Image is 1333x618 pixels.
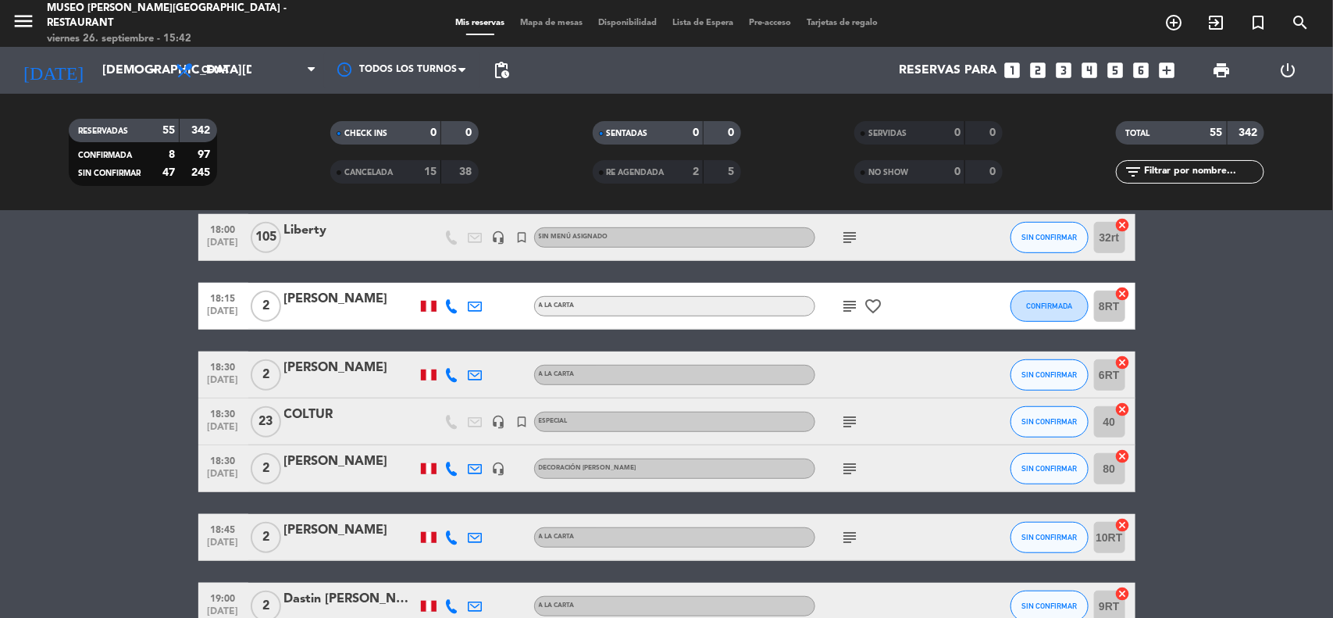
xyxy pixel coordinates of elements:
[1278,61,1297,80] i: power_settings_new
[162,167,175,178] strong: 47
[1115,448,1131,464] i: cancel
[12,53,94,88] i: [DATE]
[1021,464,1077,473] span: SIN CONFIRMAR
[954,166,961,177] strong: 0
[1021,533,1077,541] span: SIN CONFIRMAR
[204,375,243,393] span: [DATE]
[204,220,243,238] span: 18:00
[868,130,907,138] span: SERVIDAS
[799,19,886,27] span: Tarjetas de regalo
[204,306,243,324] span: [DATE]
[539,534,575,540] span: A la carta
[492,61,511,80] span: pending_actions
[741,19,799,27] span: Pre-acceso
[204,288,243,306] span: 18:15
[251,406,281,438] span: 23
[1106,60,1126,80] i: looks_5
[284,405,417,425] div: COLTUR
[539,465,636,471] span: Decoración [PERSON_NAME]
[1021,233,1077,241] span: SIN CONFIRMAR
[1021,370,1077,379] span: SIN CONFIRMAR
[1010,359,1089,391] button: SIN CONFIRMAR
[460,166,476,177] strong: 38
[1157,60,1178,80] i: add_box
[1115,517,1131,533] i: cancel
[665,19,741,27] span: Lista de Espera
[1115,355,1131,370] i: cancel
[204,538,243,555] span: [DATE]
[515,415,529,429] i: turned_in_not
[954,127,961,138] strong: 0
[251,453,281,484] span: 2
[1291,13,1310,32] i: search
[515,230,529,245] i: turned_in_not
[198,149,213,160] strong: 97
[466,127,476,138] strong: 0
[204,404,243,422] span: 18:30
[284,589,417,609] div: Dastin [PERSON_NAME]
[344,130,387,138] span: CHECK INS
[1210,127,1223,138] strong: 55
[284,452,417,472] div: [PERSON_NAME]
[1115,402,1131,417] i: cancel
[201,65,229,76] span: Cena
[1212,61,1231,80] span: print
[1115,217,1131,233] i: cancel
[204,238,243,255] span: [DATE]
[251,359,281,391] span: 2
[78,170,141,177] span: SIN CONFIRMAR
[693,127,699,138] strong: 0
[539,302,575,309] span: A la carta
[191,125,213,136] strong: 342
[728,127,737,138] strong: 0
[162,125,175,136] strong: 55
[590,19,665,27] span: Disponibilidad
[841,459,860,478] i: subject
[78,152,132,159] span: CONFIRMADA
[78,127,128,135] span: RESERVADAS
[251,522,281,553] span: 2
[1125,130,1149,138] span: TOTAL
[539,602,575,609] span: A la carta
[1255,47,1321,94] div: LOG OUT
[251,291,281,322] span: 2
[539,234,608,240] span: Sin menú asignado
[284,289,417,309] div: [PERSON_NAME]
[1115,286,1131,302] i: cancel
[1010,522,1089,553] button: SIN CONFIRMAR
[47,1,322,31] div: Museo [PERSON_NAME][GEOGRAPHIC_DATA] - Restaurant
[284,520,417,541] div: [PERSON_NAME]
[1021,417,1077,426] span: SIN CONFIRMAR
[728,166,737,177] strong: 5
[841,297,860,316] i: subject
[1249,13,1267,32] i: turned_in_not
[204,520,243,538] span: 18:45
[900,63,997,78] span: Reservas para
[492,462,506,476] i: headset_mic
[989,166,999,177] strong: 0
[430,127,437,138] strong: 0
[841,228,860,247] i: subject
[693,166,699,177] strong: 2
[1003,60,1023,80] i: looks_one
[344,169,393,177] span: CANCELADA
[539,418,568,424] span: Especial
[607,130,648,138] span: SENTADAS
[1132,60,1152,80] i: looks_6
[145,61,164,80] i: arrow_drop_down
[424,166,437,177] strong: 15
[204,588,243,606] span: 19:00
[841,413,860,431] i: subject
[492,415,506,429] i: headset_mic
[1010,291,1089,322] button: CONFIRMADA
[12,9,35,33] i: menu
[864,297,883,316] i: favorite_border
[1080,60,1100,80] i: looks_4
[251,222,281,253] span: 105
[204,451,243,469] span: 18:30
[512,19,590,27] span: Mapa de mesas
[12,9,35,38] button: menu
[492,230,506,245] i: headset_mic
[447,19,512,27] span: Mis reservas
[191,167,213,178] strong: 245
